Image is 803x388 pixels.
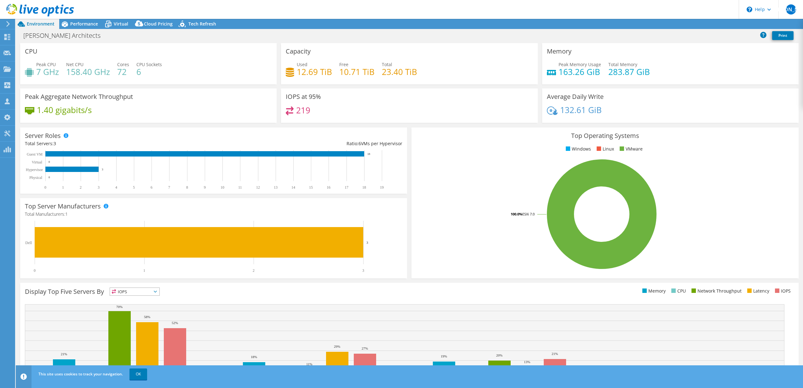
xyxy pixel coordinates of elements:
[297,68,332,75] h4: 12.69 TiB
[136,68,162,75] h4: 6
[547,93,604,100] h3: Average Daily Write
[772,31,794,40] a: Print
[188,21,216,27] span: Tech Refresh
[511,212,522,216] tspan: 100.0%
[786,4,796,14] span: [PERSON_NAME]
[253,268,255,273] text: 2
[367,152,370,156] text: 18
[382,61,392,67] span: Total
[334,345,340,348] text: 29%
[25,132,61,139] h3: Server Roles
[34,268,36,273] text: 0
[291,185,295,190] text: 14
[608,68,650,75] h4: 283.87 GiB
[117,68,129,75] h4: 72
[133,185,135,190] text: 5
[37,106,92,113] h4: 1.40 gigabits/s
[144,21,173,27] span: Cloud Pricing
[214,140,402,147] div: Ratio: VMs per Hypervisor
[204,185,206,190] text: 9
[186,185,188,190] text: 8
[136,61,162,67] span: CPU Sockets
[595,145,614,152] li: Linux
[773,288,791,294] li: IOPS
[62,185,64,190] text: 1
[25,93,133,100] h3: Peak Aggregate Network Throughput
[286,93,321,100] h3: IOPS at 95%
[306,362,313,366] text: 11%
[552,352,558,356] text: 21%
[559,61,601,67] span: Peak Memory Usage
[70,21,98,27] span: Performance
[221,185,224,190] text: 10
[25,211,402,218] h4: Total Manufacturers:
[747,7,752,12] svg: \n
[564,145,591,152] li: Windows
[27,152,43,157] text: Guest VM
[110,288,159,295] span: IOPS
[102,168,103,171] text: 3
[286,48,311,55] h3: Capacity
[38,371,123,377] span: This site uses cookies to track your navigation.
[362,346,368,350] text: 27%
[151,185,152,190] text: 6
[251,355,257,359] text: 18%
[441,354,447,358] text: 19%
[66,61,83,67] span: Net CPU
[36,61,56,67] span: Peak CPU
[560,106,602,113] h4: 132.61 GiB
[380,185,384,190] text: 19
[358,140,361,146] span: 6
[29,175,42,180] text: Physical
[20,32,110,39] h1: [PERSON_NAME] Architects
[670,288,686,294] li: CPU
[366,241,368,244] text: 3
[115,185,117,190] text: 4
[25,140,214,147] div: Total Servers:
[362,185,366,190] text: 18
[168,185,170,190] text: 7
[559,68,601,75] h4: 163.26 GiB
[382,68,417,75] h4: 23.40 TiB
[416,132,794,139] h3: Top Operating Systems
[641,288,666,294] li: Memory
[345,185,348,190] text: 17
[44,185,46,190] text: 0
[114,21,128,27] span: Virtual
[65,211,68,217] span: 1
[54,140,56,146] span: 3
[238,185,242,190] text: 11
[49,176,50,179] text: 0
[27,21,54,27] span: Environment
[117,61,129,67] span: Cores
[547,48,571,55] h3: Memory
[25,203,101,210] h3: Top Server Manufacturers
[36,68,59,75] h4: 7 GHz
[327,185,330,190] text: 16
[116,305,123,309] text: 70%
[339,61,348,67] span: Free
[143,268,145,273] text: 1
[297,61,307,67] span: Used
[690,288,742,294] li: Network Throughput
[296,107,310,114] h4: 219
[49,160,50,163] text: 0
[25,48,37,55] h3: CPU
[496,353,502,357] text: 20%
[524,360,530,364] text: 13%
[309,185,313,190] text: 15
[274,185,278,190] text: 13
[608,61,637,67] span: Total Memory
[25,241,32,245] text: Dell
[522,212,535,216] tspan: ESXi 7.0
[61,352,67,356] text: 21%
[362,268,364,273] text: 3
[129,368,147,380] a: OK
[80,185,82,190] text: 2
[618,145,643,152] li: VMware
[144,315,150,319] text: 58%
[98,185,100,190] text: 3
[66,68,110,75] h4: 158.40 GHz
[256,185,260,190] text: 12
[32,160,43,164] text: Virtual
